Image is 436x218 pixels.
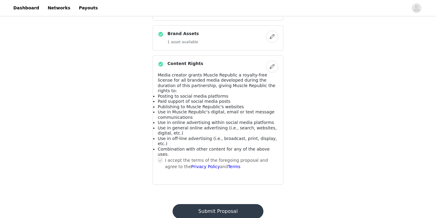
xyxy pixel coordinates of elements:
[10,1,43,15] a: Dashboard
[158,125,277,136] span: Use in general online advertising (i.e., search, websites, digital, etc.)
[167,60,203,67] h4: Content Rights
[158,120,274,125] span: Use in online advertising within social media platforms
[44,1,74,15] a: Networks
[158,104,244,109] span: Publishing to Muscle Republic's websites
[228,164,240,169] a: Terms
[153,25,283,50] div: Brand Assets
[165,157,278,170] p: I accept the terms of the foregoing proposal and agree to the and
[75,1,101,15] a: Payouts
[158,94,228,99] span: Posting to social media platforms
[167,31,199,37] h4: Brand Assets
[158,99,230,104] span: Paid support of social media posts
[167,39,199,45] h5: 1 asset available
[158,73,275,93] span: Media creator grants Muscle Republic a royalty-free license for all branded media developed durin...
[158,136,277,146] span: Use in off-line advertising (i.e., broadcast, print, display, etc.)
[414,3,419,13] div: avatar
[153,55,283,185] div: Content Rights
[158,147,270,157] span: Combination with other content for any of the above uses.
[158,109,274,120] span: Use in Muscle Republic's digital, email or text message communications
[191,164,220,169] a: Privacy Policy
